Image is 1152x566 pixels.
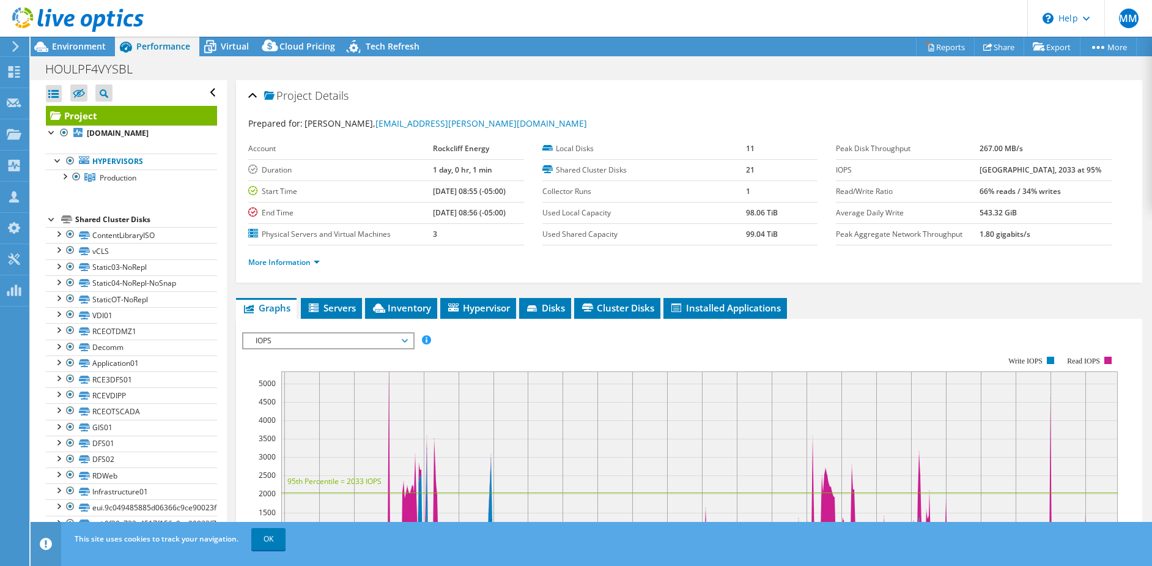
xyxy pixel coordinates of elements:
b: 1 day, 0 hr, 1 min [433,165,492,175]
span: Performance [136,40,190,52]
span: Project [264,90,312,102]
b: 3 [433,229,437,239]
a: Production [46,169,217,185]
b: 98.06 TiB [746,207,778,218]
text: Read IOPS [1067,357,1100,365]
b: 99.04 TiB [746,229,778,239]
label: IOPS [836,164,980,176]
span: IOPS [249,333,407,348]
label: Peak Aggregate Network Throughput [836,228,980,240]
text: Write IOPS [1008,357,1043,365]
label: Local Disks [542,143,746,155]
label: Prepared for: [248,117,303,129]
text: 95th Percentile = 2033 IOPS [287,476,382,486]
b: 11 [746,143,755,154]
a: Static03-NoRepl [46,259,217,275]
a: RCEOTDMZ1 [46,323,217,339]
label: Account [248,143,433,155]
b: 1 [746,186,750,196]
span: Graphs [242,302,290,314]
b: [GEOGRAPHIC_DATA], 2033 at 95% [980,165,1101,175]
a: Infrastructure01 [46,483,217,499]
label: Average Daily Write [836,207,980,219]
label: Start Time [248,185,433,198]
span: Details [315,88,349,103]
a: eui.9c049485885d06366c9ce90023f722d7 [46,499,217,515]
label: Used Shared Capacity [542,228,746,240]
label: Physical Servers and Virtual Machines [248,228,433,240]
b: 1.80 gigabits/s [980,229,1030,239]
span: This site uses cookies to track your navigation. [75,534,238,544]
h1: HOULPF4VYSBL [40,62,152,76]
b: [DATE] 08:56 (-05:00) [433,207,506,218]
a: RDWeb [46,467,217,483]
b: 66% reads / 34% writes [980,186,1061,196]
a: DFS01 [46,436,217,452]
span: Cluster Disks [580,302,654,314]
span: Inventory [371,302,431,314]
span: Production [100,173,136,183]
a: eui.0f30c733c4517f156c9ce90023f722d7 [46,516,217,532]
span: Virtual [221,40,249,52]
text: 1500 [259,507,276,518]
a: GIS01 [46,420,217,436]
text: 3000 [259,452,276,462]
a: vCLS [46,243,217,259]
b: 267.00 MB/s [980,143,1023,154]
a: RCEVDIPP [46,387,217,403]
span: Cloud Pricing [279,40,335,52]
a: More [1080,37,1137,56]
a: [DOMAIN_NAME] [46,125,217,141]
a: Export [1024,37,1080,56]
a: [EMAIL_ADDRESS][PERSON_NAME][DOMAIN_NAME] [375,117,587,129]
b: [DOMAIN_NAME] [87,128,149,138]
label: Collector Runs [542,185,746,198]
text: 5000 [259,378,276,389]
svg: \n [1043,13,1054,24]
span: [PERSON_NAME], [305,117,587,129]
a: Static04-NoRepl-NoSnap [46,275,217,291]
span: Servers [307,302,356,314]
span: Hypervisor [446,302,510,314]
text: 4000 [259,415,276,425]
label: Used Local Capacity [542,207,746,219]
span: Environment [52,40,106,52]
text: 4500 [259,397,276,407]
a: StaticOT-NoRepl [46,291,217,307]
a: Decomm [46,340,217,356]
a: More Information [248,257,320,267]
b: Rockcliff Energy [433,143,489,154]
a: Reports [916,37,975,56]
label: End Time [248,207,433,219]
a: DFS02 [46,452,217,467]
text: 3500 [259,433,276,444]
b: [DATE] 08:55 (-05:00) [433,186,506,196]
a: RCE3DFS01 [46,371,217,387]
label: Shared Cluster Disks [542,164,746,176]
a: Application01 [46,356,217,371]
span: Tech Refresh [366,40,419,52]
a: VDI01 [46,307,217,323]
label: Peak Disk Throughput [836,143,980,155]
span: MM [1119,9,1139,28]
a: ContentLibraryISO [46,227,217,243]
label: Read/Write Ratio [836,185,980,198]
b: 21 [746,165,755,175]
a: Hypervisors [46,154,217,169]
div: Shared Cluster Disks [75,212,217,227]
b: 543.32 GiB [980,207,1017,218]
a: Project [46,106,217,125]
text: 2500 [259,470,276,480]
span: Disks [525,302,565,314]
a: Share [974,37,1024,56]
label: Duration [248,164,433,176]
text: 2000 [259,488,276,499]
a: OK [251,528,286,550]
span: Installed Applications [670,302,781,314]
a: RCEOTSCADA [46,403,217,419]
